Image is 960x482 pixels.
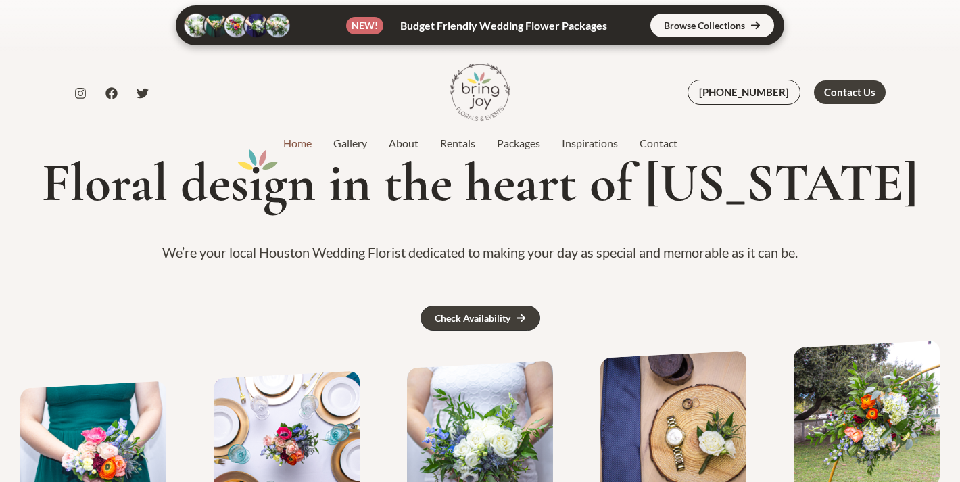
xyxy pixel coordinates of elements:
[421,306,540,331] a: Check Availability
[429,135,486,151] a: Rentals
[629,135,688,151] a: Contact
[814,80,886,104] a: Contact Us
[378,135,429,151] a: About
[105,87,118,99] a: Facebook
[249,153,263,213] mark: i
[272,135,322,151] a: Home
[74,87,87,99] a: Instagram
[450,62,510,122] img: Bring Joy
[16,153,944,213] h1: Floral des gn in the heart of [US_STATE]
[272,133,688,153] nav: Site Navigation
[137,87,149,99] a: Twitter
[551,135,629,151] a: Inspirations
[16,240,944,265] p: We’re your local Houston Wedding Florist dedicated to making your day as special and memorable as...
[486,135,551,151] a: Packages
[435,314,510,323] div: Check Availability
[322,135,378,151] a: Gallery
[688,80,800,105] a: [PHONE_NUMBER]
